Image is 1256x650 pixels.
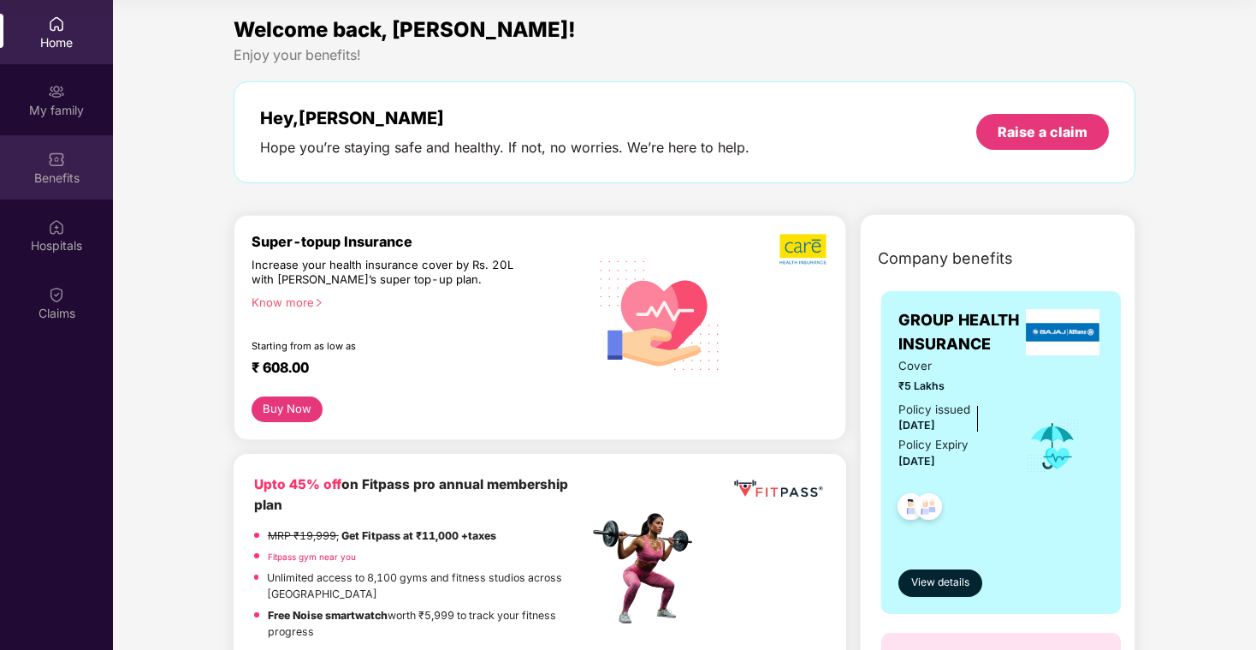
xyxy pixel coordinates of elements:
img: fppp.png [731,474,826,504]
p: Unlimited access to 8,100 gyms and fitness studios across [GEOGRAPHIC_DATA] [267,569,588,603]
a: Fitpass gym near you [268,552,356,562]
span: [DATE] [898,419,935,432]
div: Hope you’re staying safe and healthy. If not, no worries. We’re here to help. [260,139,749,157]
img: svg+xml;base64,PHN2ZyB3aWR0aD0iMjAiIGhlaWdodD0iMjAiIHZpZXdCb3g9IjAgMCAyMCAyMCIgZmlsbD0ibm9uZSIgeG... [48,83,65,100]
img: svg+xml;base64,PHN2ZyB4bWxucz0iaHR0cDovL3d3dy53My5vcmcvMjAwMC9zdmciIHhtbG5zOnhsaW5rPSJodHRwOi8vd3... [588,241,732,387]
img: insurerLogo [1026,309,1099,355]
img: svg+xml;base64,PHN2ZyBpZD0iQmVuZWZpdHMiIHhtbG5zPSJodHRwOi8vd3d3LnczLm9yZy8yMDAwL3N2ZyIgd2lkdGg9Ij... [48,151,65,168]
span: [DATE] [898,455,935,468]
div: Starting from as low as [252,340,515,352]
b: on Fitpass pro annual membership plan [254,476,568,513]
strong: Get Fitpass at ₹11,000 +taxes [341,529,496,542]
div: Hey, [PERSON_NAME] [260,108,749,128]
img: svg+xml;base64,PHN2ZyB4bWxucz0iaHR0cDovL3d3dy53My5vcmcvMjAwMC9zdmciIHdpZHRoPSI0OC45NDMiIGhlaWdodD... [908,488,950,530]
div: Know more [252,295,578,307]
div: Policy Expiry [898,436,969,454]
p: worth ₹5,999 to track your fitness progress [268,607,588,641]
img: svg+xml;base64,PHN2ZyBpZD0iQ2xhaW0iIHhtbG5zPSJodHRwOi8vd3d3LnczLm9yZy8yMDAwL3N2ZyIgd2lkdGg9IjIwIi... [48,286,65,303]
img: svg+xml;base64,PHN2ZyB4bWxucz0iaHR0cDovL3d3dy53My5vcmcvMjAwMC9zdmciIHdpZHRoPSI0OC45NDMiIGhlaWdodD... [890,488,932,530]
b: Upto 45% off [254,476,341,492]
span: Welcome back, [PERSON_NAME]! [234,17,576,42]
span: Company benefits [878,247,1013,271]
img: b5dec4f62d2307b9de63beb79f102df3.png [779,233,828,265]
span: GROUP HEALTH INSURANCE [898,308,1022,357]
div: Increase your health insurance cover by Rs. 20L with [PERSON_NAME]’s super top-up plan. [252,258,514,288]
div: Policy issued [898,401,970,419]
img: fpp.png [588,509,708,629]
img: svg+xml;base64,PHN2ZyBpZD0iSG9tZSIgeG1sbnM9Imh0dHA6Ly93d3cudzMub3JnLzIwMDAvc3ZnIiB3aWR0aD0iMjAiIG... [48,15,65,33]
span: Cover [898,357,1001,375]
span: right [314,298,323,307]
strong: Free Noise smartwatch [268,609,388,622]
del: MRP ₹19,999, [268,529,339,542]
img: icon [1025,418,1081,474]
button: View details [898,569,982,597]
button: Buy Now [252,397,323,422]
div: Enjoy your benefits! [234,46,1135,64]
div: Raise a claim [998,122,1087,141]
div: Super-topup Insurance [252,233,588,250]
span: View details [911,575,969,591]
div: ₹ 608.00 [252,359,571,379]
img: svg+xml;base64,PHN2ZyBpZD0iSG9zcGl0YWxzIiB4bWxucz0iaHR0cDovL3d3dy53My5vcmcvMjAwMC9zdmciIHdpZHRoPS... [48,218,65,236]
span: ₹5 Lakhs [898,378,1001,394]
